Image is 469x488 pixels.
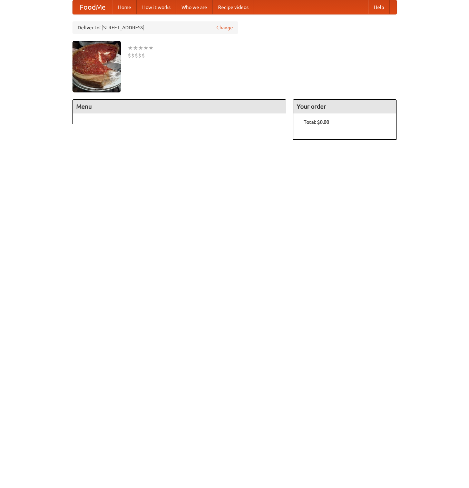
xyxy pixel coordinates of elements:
b: Total: $0.00 [304,119,329,125]
a: FoodMe [73,0,113,14]
div: Deliver to: [STREET_ADDRESS] [72,21,238,34]
li: ★ [143,44,148,52]
a: Home [113,0,137,14]
a: Change [216,24,233,31]
a: Recipe videos [213,0,254,14]
a: How it works [137,0,176,14]
li: ★ [148,44,154,52]
img: angular.jpg [72,41,121,92]
a: Who we are [176,0,213,14]
a: Help [368,0,390,14]
h4: Your order [293,100,396,113]
li: ★ [128,44,133,52]
h4: Menu [73,100,286,113]
li: $ [141,52,145,59]
li: $ [138,52,141,59]
li: ★ [138,44,143,52]
li: $ [131,52,135,59]
li: $ [128,52,131,59]
li: ★ [133,44,138,52]
li: $ [135,52,138,59]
